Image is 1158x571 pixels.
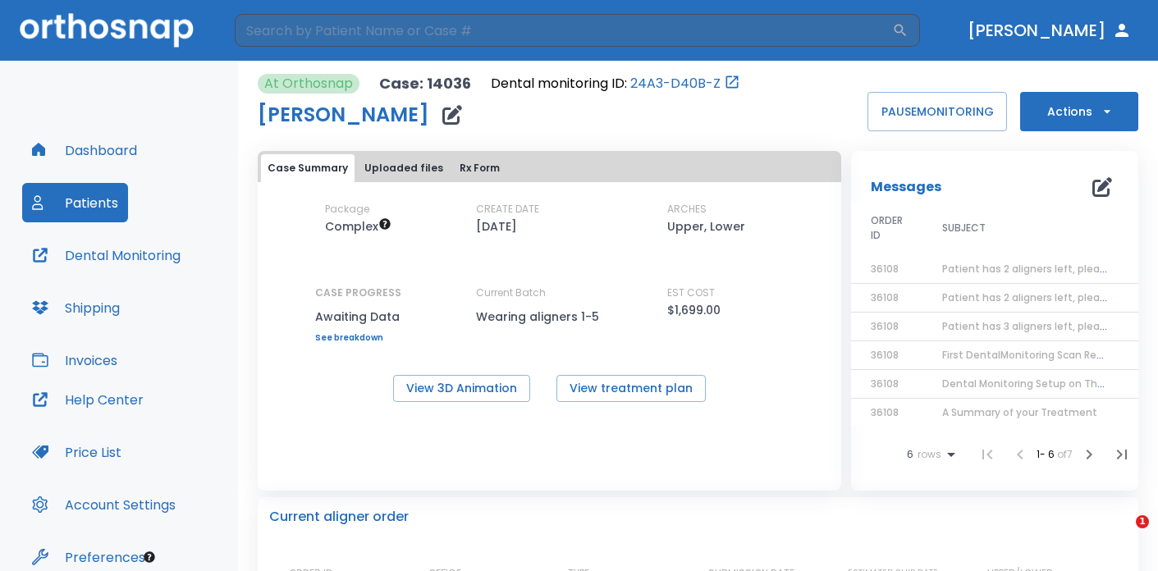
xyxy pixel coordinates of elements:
[22,380,153,419] button: Help Center
[667,217,745,236] p: Upper, Lower
[556,375,706,402] button: View treatment plan
[1136,515,1149,528] span: 1
[22,183,128,222] button: Patients
[379,74,471,94] p: Case: 14036
[315,285,401,300] p: CASE PROGRESS
[942,405,1097,419] span: A Summary of your Treatment
[22,340,127,380] button: Invoices
[667,300,721,320] p: $1,699.00
[22,235,190,275] button: Dental Monitoring
[476,217,517,236] p: [DATE]
[258,105,429,125] h1: [PERSON_NAME]
[1037,447,1057,461] span: 1 - 6
[913,449,941,460] span: rows
[630,74,721,94] a: 24A3-D40B-Z
[476,285,624,300] p: Current Batch
[942,221,986,235] span: SUBJECT
[907,449,913,460] span: 6
[20,13,194,47] img: Orthosnap
[1057,447,1073,461] span: of 7
[22,130,147,170] button: Dashboard
[667,202,707,217] p: ARCHES
[1102,515,1142,555] iframe: Intercom live chat
[22,485,185,524] button: Account Settings
[961,16,1138,45] button: [PERSON_NAME]
[393,375,530,402] button: View 3D Animation
[871,319,899,333] span: 36108
[867,92,1007,131] button: PAUSEMONITORING
[491,74,627,94] p: Dental monitoring ID:
[22,432,131,472] button: Price List
[235,14,892,47] input: Search by Patient Name or Case #
[491,74,740,94] div: Open patient in dental monitoring portal
[871,262,899,276] span: 36108
[142,550,157,564] div: Tooltip anchor
[871,290,899,304] span: 36108
[1020,92,1138,131] button: Actions
[269,507,409,527] p: Current aligner order
[315,307,401,327] p: Awaiting Data
[261,154,838,182] div: tabs
[358,154,450,182] button: Uploaded files
[476,202,539,217] p: CREATE DATE
[22,288,130,327] button: Shipping
[667,285,715,300] p: EST COST
[942,348,1123,362] span: First DentalMonitoring Scan Review!
[871,377,899,391] span: 36108
[315,333,401,343] a: See breakdown
[871,213,903,243] span: ORDER ID
[453,154,506,182] button: Rx Form
[871,405,899,419] span: 36108
[261,154,355,182] button: Case Summary
[264,74,353,94] p: At Orthosnap
[871,177,941,197] p: Messages
[871,348,899,362] span: 36108
[325,218,391,235] span: Up to 50 Steps (100 aligners)
[325,202,369,217] p: Package
[476,307,624,327] p: Wearing aligners 1-5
